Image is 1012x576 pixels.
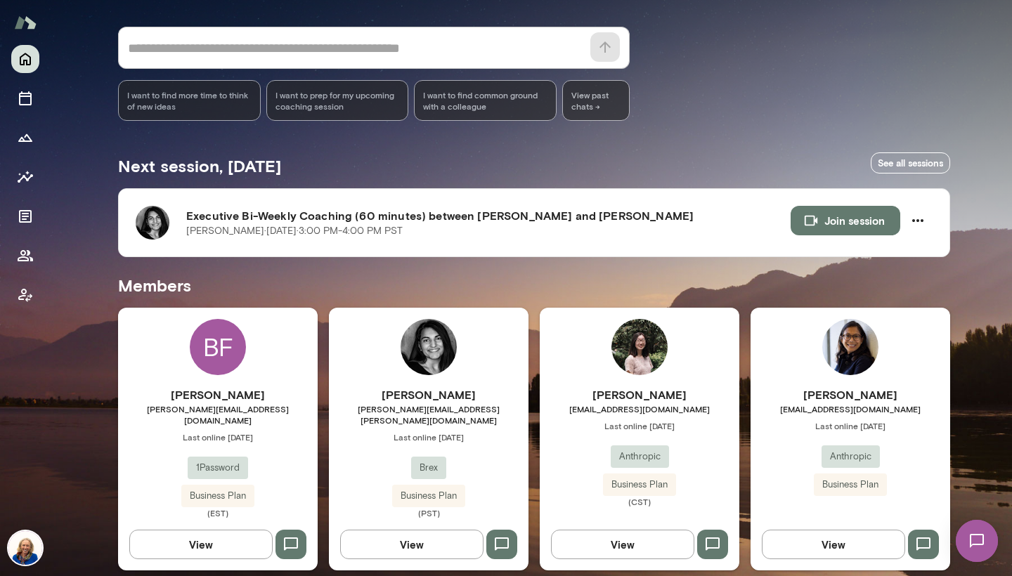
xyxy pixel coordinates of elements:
[411,461,446,475] span: Brex
[11,84,39,112] button: Sessions
[11,124,39,152] button: Growth Plan
[188,461,248,475] span: 1Password
[11,45,39,73] button: Home
[275,89,400,112] span: I want to prep for my upcoming coaching session
[11,281,39,309] button: Client app
[11,242,39,270] button: Members
[611,450,669,464] span: Anthropic
[266,80,409,121] div: I want to prep for my upcoming coaching session
[118,507,318,518] span: (EST)
[751,420,950,431] span: Last online [DATE]
[340,530,484,559] button: View
[329,403,528,426] span: [PERSON_NAME][EMAIL_ADDRESS][PERSON_NAME][DOMAIN_NAME]
[392,489,465,503] span: Business Plan
[181,489,254,503] span: Business Plan
[540,386,739,403] h6: [PERSON_NAME]
[127,89,252,112] span: I want to find more time to think of new ideas
[11,163,39,191] button: Insights
[329,386,528,403] h6: [PERSON_NAME]
[14,9,37,36] img: Mento
[118,274,950,296] h5: Members
[11,202,39,230] button: Documents
[190,319,246,375] div: BF
[540,420,739,431] span: Last online [DATE]
[414,80,557,121] div: I want to find common ground with a colleague
[118,403,318,426] span: [PERSON_NAME][EMAIL_ADDRESS][DOMAIN_NAME]
[751,386,950,403] h6: [PERSON_NAME]
[423,89,547,112] span: I want to find common ground with a colleague
[118,80,261,121] div: I want to find more time to think of new ideas
[129,530,273,559] button: View
[118,155,281,177] h5: Next session, [DATE]
[329,507,528,518] span: (PST)
[8,531,42,565] img: Cathy Wright
[871,152,950,174] a: See all sessions
[186,207,791,224] h6: Executive Bi-Weekly Coaching (60 minutes) between [PERSON_NAME] and [PERSON_NAME]
[118,386,318,403] h6: [PERSON_NAME]
[822,450,880,464] span: Anthropic
[751,403,950,414] span: [EMAIL_ADDRESS][DOMAIN_NAME]
[603,478,676,492] span: Business Plan
[118,431,318,443] span: Last online [DATE]
[540,403,739,414] span: [EMAIL_ADDRESS][DOMAIN_NAME]
[186,224,403,238] p: [PERSON_NAME] · [DATE] · 3:00 PM-4:00 PM PST
[540,496,739,507] span: (CST)
[562,80,630,121] span: View past chats ->
[401,319,457,375] img: Ambika Kumar
[611,319,668,375] img: Samantha Siau
[822,319,878,375] img: Aparna Sridhar
[551,530,694,559] button: View
[814,478,887,492] span: Business Plan
[762,530,905,559] button: View
[329,431,528,443] span: Last online [DATE]
[791,206,900,235] button: Join session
